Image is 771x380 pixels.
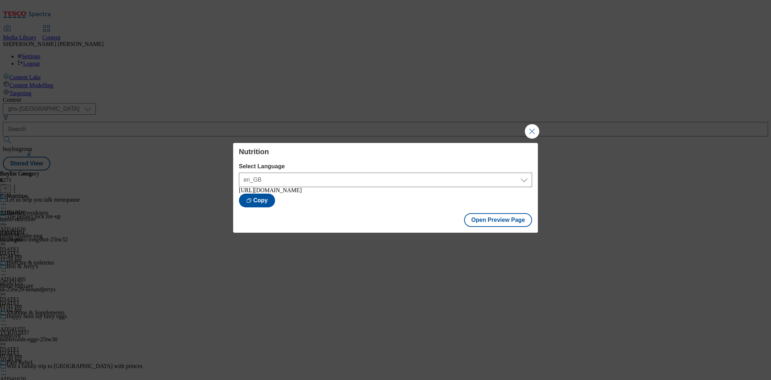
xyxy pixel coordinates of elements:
button: Close Modal [525,124,539,139]
h4: Nutrition [239,147,532,156]
label: Select Language [239,163,532,170]
button: Open Preview Page [464,213,532,227]
div: [URL][DOMAIN_NAME] [239,187,532,194]
div: Modal [233,143,538,233]
button: Copy [239,194,275,207]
